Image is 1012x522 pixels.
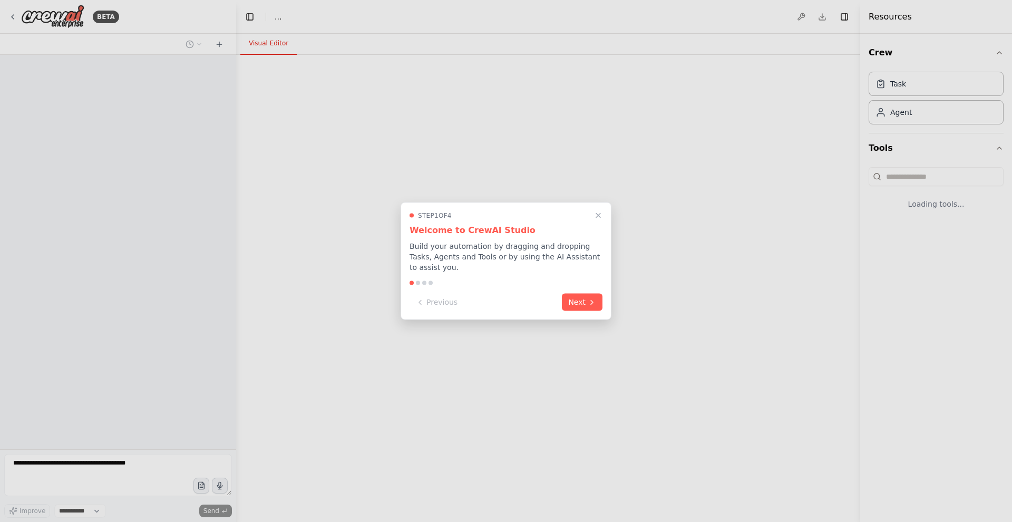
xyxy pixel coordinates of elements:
button: Previous [410,294,464,311]
button: Close walkthrough [592,209,605,222]
button: Next [562,294,602,311]
button: Hide left sidebar [242,9,257,24]
h3: Welcome to CrewAI Studio [410,224,602,237]
span: Step 1 of 4 [418,211,452,220]
p: Build your automation by dragging and dropping Tasks, Agents and Tools or by using the AI Assista... [410,241,602,273]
